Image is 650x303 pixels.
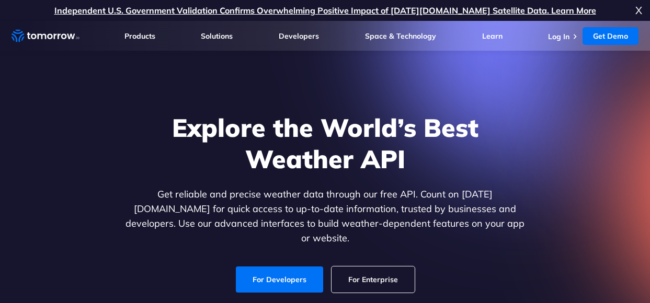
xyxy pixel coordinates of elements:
[124,31,155,41] a: Products
[365,31,436,41] a: Space & Technology
[123,112,527,174] h1: Explore the World’s Best Weather API
[548,32,569,41] a: Log In
[12,28,79,44] a: Home link
[201,31,233,41] a: Solutions
[332,266,415,293] a: For Enterprise
[236,266,323,293] a: For Developers
[279,31,319,41] a: Developers
[54,5,596,16] a: Independent U.S. Government Validation Confirms Overwhelming Positive Impact of [DATE][DOMAIN_NAM...
[583,27,638,45] a: Get Demo
[482,31,503,41] a: Learn
[123,187,527,246] p: Get reliable and precise weather data through our free API. Count on [DATE][DOMAIN_NAME] for quic...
